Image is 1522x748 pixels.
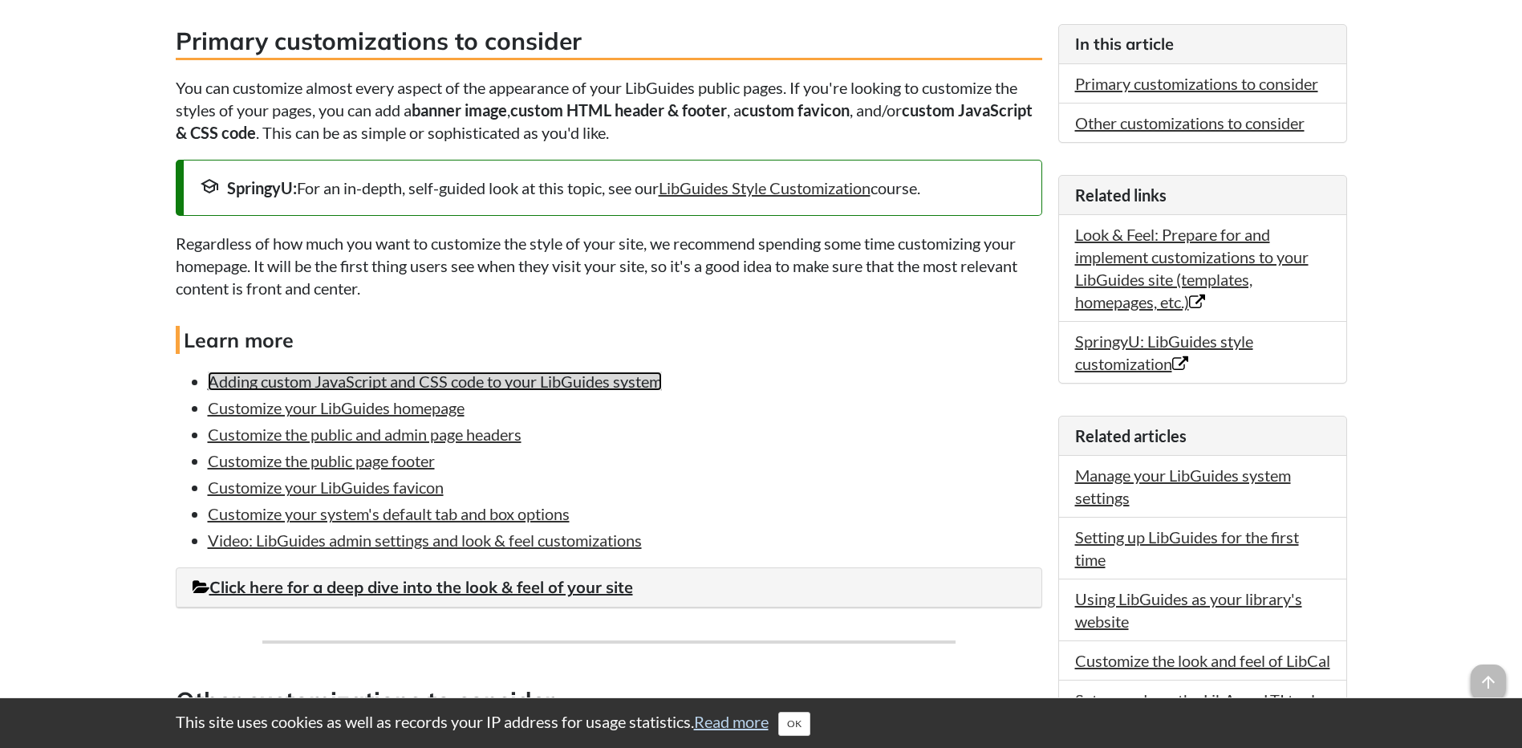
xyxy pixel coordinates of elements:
span: school [200,177,219,196]
a: LibGuides Style Customization [659,178,871,197]
div: This site uses cookies as well as records your IP address for usage statistics. [160,710,1363,736]
a: Customize your system's default tab and box options [208,504,570,523]
h4: Learn more [176,326,1042,354]
a: Other customizations to consider [1075,113,1305,132]
a: Customize your LibGuides homepage [208,398,465,417]
strong: custom favicon [741,100,850,120]
p: Regardless of how much you want to customize the style of your site, we recommend spending some t... [176,232,1042,299]
a: Adding custom JavaScript and CSS code to your LibGuides system [208,372,662,391]
a: Customize your LibGuides favicon [208,478,444,497]
a: Customize the public page footer [208,451,435,470]
h3: In this article [1075,33,1330,55]
a: Primary customizations to consider [1075,74,1318,93]
div: For an in-depth, self-guided look at this topic, see our course. [200,177,1025,199]
a: Manage your LibGuides system settings [1075,465,1291,507]
span: arrow_upward [1471,665,1506,700]
span: Related links [1075,185,1167,205]
h3: Primary customizations to consider [176,24,1042,60]
p: You can customize almost every aspect of the appearance of your LibGuides public pages. If you're... [176,76,1042,144]
a: Setting up LibGuides for the first time [1075,527,1299,569]
strong: custom HTML header & footer [510,100,727,120]
a: Customize the public and admin page headers [208,425,522,444]
a: Video: LibGuides admin settings and look & feel customizations [208,531,642,550]
a: Look & Feel: Prepare for and implement customizations to your LibGuides site (templates, homepage... [1075,225,1309,311]
a: Using LibGuides as your library's website [1075,589,1302,631]
strong: SpringyU: [227,178,297,197]
a: Customize the look and feel of LibCal [1075,651,1330,670]
strong: banner image [412,100,507,120]
a: arrow_upward [1471,666,1506,685]
a: SpringyU: LibGuides style customization [1075,331,1253,373]
button: Close [778,712,810,736]
a: Click here for a deep dive into the look & feel of your site [193,577,633,597]
span: Related articles [1075,426,1187,445]
a: Read more [694,712,769,731]
h3: Other customizations to consider [176,684,1042,720]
